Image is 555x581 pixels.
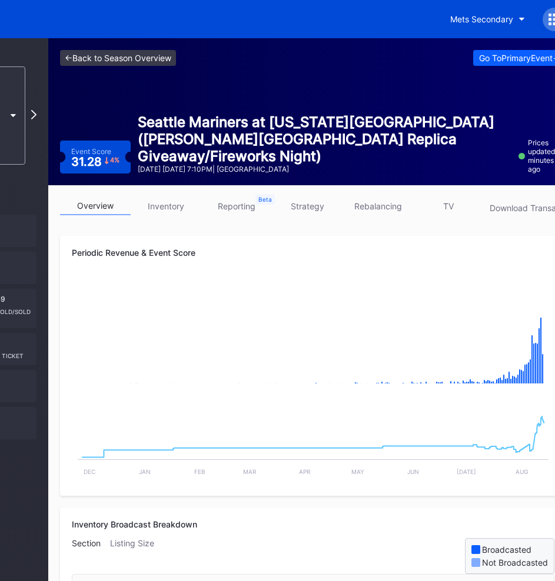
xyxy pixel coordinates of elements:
svg: Chart title [72,396,554,484]
text: Apr [299,468,311,475]
text: May [351,468,364,475]
div: Not Broadcasted [482,557,548,567]
div: Event Score [71,147,111,156]
svg: Chart title [72,278,554,396]
div: Seattle Mariners at [US_STATE][GEOGRAPHIC_DATA] ([PERSON_NAME][GEOGRAPHIC_DATA] Replica Giveaway/... [138,113,511,165]
div: [DATE] [DATE] 7:10PM | [GEOGRAPHIC_DATA] [138,165,511,173]
text: Mar [243,468,257,475]
div: 31.28 [71,156,119,168]
text: Jun [407,468,419,475]
text: Dec [84,468,95,475]
text: Feb [194,468,205,475]
a: rebalancing [343,197,413,215]
div: Broadcasted [482,545,531,555]
text: Jan [139,468,151,475]
div: Inventory Broadcast Breakdown [72,519,554,529]
div: Section [72,538,110,574]
a: strategy [272,197,343,215]
a: inventory [131,197,201,215]
a: <-Back to Season Overview [60,50,176,66]
div: Listing Size [110,538,164,574]
div: Periodic Revenue & Event Score [72,248,554,258]
text: Aug [516,468,528,475]
div: Mets Secondary [450,14,513,24]
button: Mets Secondary [441,8,534,30]
text: [DATE] [457,468,476,475]
div: 4 % [110,157,119,163]
a: overview [60,197,131,215]
a: reporting [201,197,272,215]
a: TV [413,197,484,215]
